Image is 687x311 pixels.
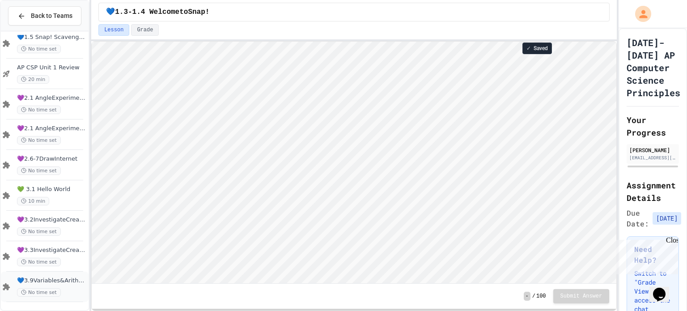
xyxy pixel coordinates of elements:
span: 💜2.1 AngleExperiments1 [17,94,87,102]
span: AP CSP Unit 1 Review [17,64,87,72]
h2: Your Progress [627,114,679,139]
span: - [524,292,530,301]
span: 100 [536,293,546,300]
span: No time set [17,288,61,297]
span: Submit Answer [560,293,602,300]
span: Due Date: [627,208,649,229]
button: Lesson [98,24,129,36]
iframe: chat widget [613,236,678,274]
span: 💜2.6-7DrawInternet [17,155,87,163]
span: 💙1.5 Snap! ScavengerHunt [17,34,87,41]
span: No time set [17,227,61,236]
iframe: chat widget [649,275,678,302]
span: No time set [17,136,61,145]
h1: [DATE]-[DATE] AP Computer Science Principles [627,36,680,99]
span: 💚 3.1 Hello World [17,186,87,193]
span: [DATE] [653,212,681,225]
span: / [532,293,535,300]
span: 20 min [17,75,49,84]
span: No time set [17,106,61,114]
div: Chat with us now!Close [4,4,62,57]
span: 💙3.9Variables&ArithmeticOp [17,277,87,285]
div: [PERSON_NAME] [629,146,676,154]
button: Submit Answer [553,289,610,303]
iframe: Snap! Programming Environment [92,42,616,283]
span: 10 min [17,197,49,205]
span: 💙1.3-1.4 WelcometoSnap! [106,7,209,17]
button: Back to Teams [8,6,81,26]
div: My Account [626,4,653,24]
h2: Assignment Details [627,179,679,204]
span: ✓ [526,45,531,52]
div: [EMAIL_ADDRESS][DOMAIN_NAME] [629,154,676,161]
span: No time set [17,258,61,266]
span: Saved [534,45,548,52]
button: Grade [131,24,159,36]
span: No time set [17,166,61,175]
span: No time set [17,45,61,53]
span: 💜3.3InvestigateCreateVars(A:GraphOrg) [17,247,87,254]
span: 💜3.2InvestigateCreateVars [17,216,87,224]
span: Back to Teams [31,11,72,21]
span: 💜2.1 AngleExperiments2 [17,125,87,132]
